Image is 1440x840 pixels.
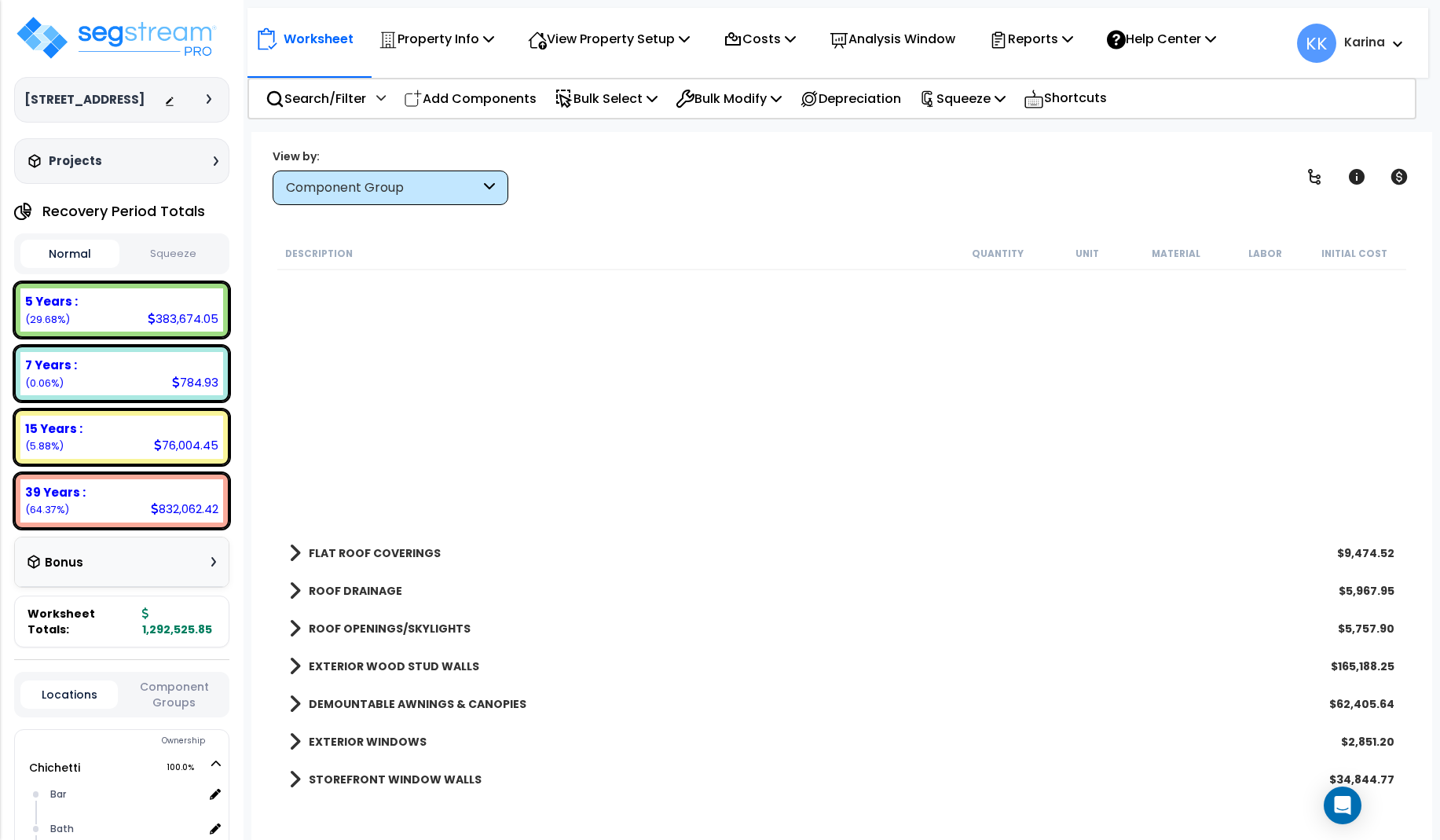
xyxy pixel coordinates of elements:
[379,28,494,50] p: Property Info
[919,88,1006,109] p: Squeeze
[284,28,354,50] p: Worksheet
[25,376,64,390] small: 0.06072837924286002%
[309,545,441,561] b: FLAT ROOF COVERINGS
[25,420,82,437] b: 15 Years :
[724,28,796,50] p: Costs
[46,785,203,804] div: Bar
[286,179,480,197] div: Component Group
[25,484,86,501] b: 39 Years :
[404,88,537,109] p: Add Components
[25,293,78,310] b: 5 Years :
[800,88,901,109] p: Depreciation
[29,760,80,776] a: Chichetti 100.0%
[25,503,69,516] small: 64.37491520962618%
[1344,34,1385,50] b: Karina
[989,28,1073,50] p: Reports
[151,501,218,517] div: 832,062.42
[273,149,508,164] div: View by:
[1324,787,1361,824] div: Open Intercom Messenger
[309,658,479,674] b: EXTERIOR WOOD STUD WALLS
[172,374,218,391] div: 784.93
[676,88,782,109] p: Bulk Modify
[1152,248,1200,260] small: Material
[555,88,658,109] p: Bulk Select
[20,680,118,709] button: Locations
[1107,28,1216,50] p: Help Center
[972,248,1024,260] small: Quantity
[46,820,203,838] div: Bath
[309,583,402,599] b: ROOF DRAINAGE
[1015,79,1116,118] div: Shortcuts
[309,621,471,636] b: ROOF OPENINGS/SKYLIGHTS
[25,357,77,373] b: 7 Years :
[1248,248,1281,260] small: Labor
[1337,545,1394,561] div: $9,474.52
[1331,658,1394,674] div: $165,188.25
[20,240,119,268] button: Normal
[1297,24,1336,63] span: KK
[395,80,545,117] div: Add Components
[1321,248,1387,260] small: Initial Cost
[1338,621,1394,636] div: $5,757.90
[126,678,223,711] button: Component Groups
[1341,734,1394,750] div: $2,851.20
[42,204,205,219] h4: Recovery Period Totals
[167,758,208,777] span: 100.0%
[25,439,64,453] small: 5.880304057361792%
[45,556,83,570] h3: Bonus
[528,28,690,50] p: View Property Setup
[285,248,353,260] small: Description
[266,88,366,109] p: Search/Filter
[1329,696,1394,712] div: $62,405.64
[309,734,427,750] b: EXTERIOR WINDOWS
[1339,583,1394,599] div: $5,967.95
[154,437,218,453] div: 76,004.45
[142,606,212,637] b: 1,292,525.85
[791,80,910,117] div: Depreciation
[25,313,70,326] small: 29.68405235376917%
[148,310,218,327] div: 383,674.05
[1024,87,1107,110] p: Shortcuts
[46,732,229,750] div: Ownership
[24,92,145,108] h3: [STREET_ADDRESS]
[309,696,526,712] b: DEMOUNTABLE AWNINGS & CANOPIES
[123,240,222,268] button: Squeeze
[14,14,218,61] img: logo_pro_r.png
[1075,248,1098,260] small: Unit
[830,28,955,50] p: Analysis Window
[309,772,482,787] b: STOREFRONT WINDOW WALLS
[1329,772,1394,787] div: $34,844.77
[27,606,136,637] span: Worksheet Totals:
[49,153,102,169] h3: Projects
